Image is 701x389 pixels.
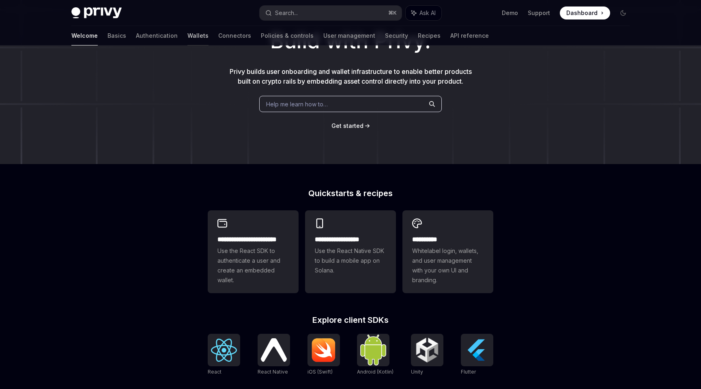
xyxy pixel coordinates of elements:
span: Whitelabel login, wallets, and user management with your own UI and branding. [412,246,484,285]
img: Flutter [464,337,490,363]
div: Search... [275,8,298,18]
a: Support [528,9,550,17]
img: iOS (Swift) [311,338,337,362]
a: ReactReact [208,334,240,376]
span: Help me learn how to… [266,100,328,108]
img: React [211,339,237,362]
h2: Quickstarts & recipes [208,189,493,197]
img: Android (Kotlin) [360,335,386,365]
a: **** *****Whitelabel login, wallets, and user management with your own UI and branding. [402,210,493,293]
a: Demo [502,9,518,17]
a: Connectors [218,26,251,45]
span: Use the React SDK to authenticate a user and create an embedded wallet. [217,246,289,285]
span: React [208,369,221,375]
span: iOS (Swift) [307,369,333,375]
a: Security [385,26,408,45]
a: FlutterFlutter [461,334,493,376]
span: React Native [258,369,288,375]
img: dark logo [71,7,122,19]
a: Policies & controls [261,26,314,45]
span: Ask AI [419,9,436,17]
span: Get started [331,122,363,129]
span: Dashboard [566,9,598,17]
a: Wallets [187,26,209,45]
h2: Explore client SDKs [208,316,493,324]
a: UnityUnity [411,334,443,376]
a: React NativeReact Native [258,334,290,376]
a: User management [323,26,375,45]
a: Welcome [71,26,98,45]
a: Authentication [136,26,178,45]
a: iOS (Swift)iOS (Swift) [307,334,340,376]
img: React Native [261,338,287,361]
a: Dashboard [560,6,610,19]
span: Android (Kotlin) [357,369,394,375]
a: API reference [450,26,489,45]
img: Unity [414,337,440,363]
span: Flutter [461,369,476,375]
a: **** **** **** ***Use the React Native SDK to build a mobile app on Solana. [305,210,396,293]
a: Get started [331,122,363,130]
a: Recipes [418,26,441,45]
span: Privy builds user onboarding and wallet infrastructure to enable better products built on crypto ... [230,67,472,85]
button: Toggle dark mode [617,6,630,19]
span: Use the React Native SDK to build a mobile app on Solana. [315,246,386,275]
button: Search...⌘K [260,6,402,20]
span: ⌘ K [388,10,397,16]
span: Unity [411,369,423,375]
a: Android (Kotlin)Android (Kotlin) [357,334,394,376]
a: Basics [108,26,126,45]
button: Ask AI [406,6,441,20]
